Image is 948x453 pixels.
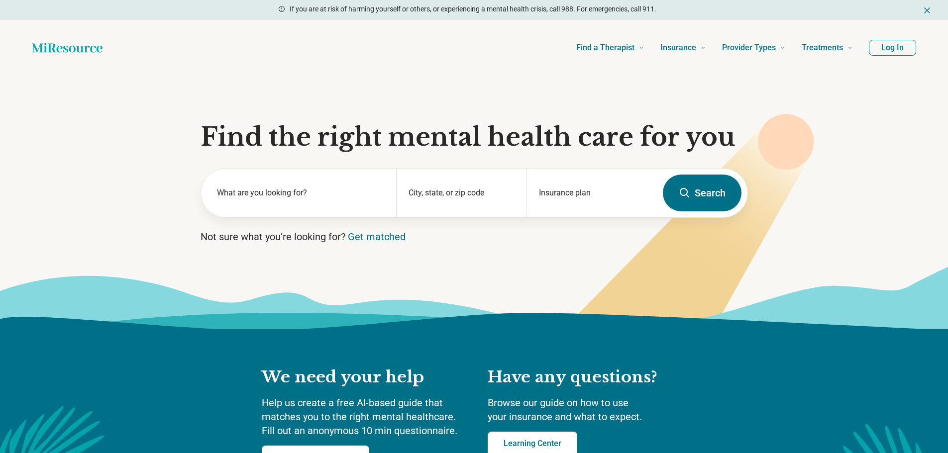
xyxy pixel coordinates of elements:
[660,28,706,68] a: Insurance
[348,231,406,243] a: Get matched
[262,367,468,388] h2: We need your help
[262,396,468,438] p: Help us create a free AI-based guide that matches you to the right mental healthcare. Fill out an...
[802,41,843,55] span: Treatments
[488,396,687,424] p: Browse our guide on how to use your insurance and what to expect.
[32,38,103,58] a: Home page
[663,175,741,211] button: Search
[488,367,687,388] h2: Have any questions?
[660,41,696,55] span: Insurance
[576,41,634,55] span: Find a Therapist
[869,40,916,56] button: Log In
[576,28,644,68] a: Find a Therapist
[722,41,776,55] span: Provider Types
[802,28,853,68] a: Treatments
[217,187,385,199] label: What are you looking for?
[922,4,932,16] button: Dismiss
[722,28,786,68] a: Provider Types
[201,230,748,244] p: Not sure what you’re looking for?
[201,122,748,152] h1: Find the right mental health care for you
[290,4,656,14] p: If you are at risk of harming yourself or others, or experiencing a mental health crisis, call 98...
